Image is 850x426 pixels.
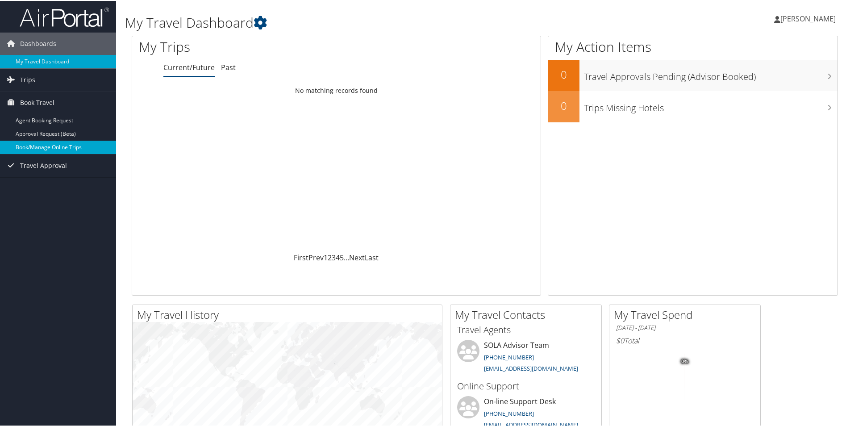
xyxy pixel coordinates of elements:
[349,252,365,262] a: Next
[548,59,837,90] a: 0Travel Approvals Pending (Advisor Booked)
[616,335,754,345] h6: Total
[20,6,109,27] img: airportal-logo.png
[308,252,324,262] a: Prev
[548,37,837,55] h1: My Action Items
[125,13,605,31] h1: My Travel Dashboard
[584,96,837,113] h3: Trips Missing Hotels
[484,363,578,372] a: [EMAIL_ADDRESS][DOMAIN_NAME]
[457,323,595,335] h3: Travel Agents
[132,82,541,98] td: No matching records found
[340,252,344,262] a: 5
[780,13,836,23] span: [PERSON_NAME]
[332,252,336,262] a: 3
[20,68,35,90] span: Trips
[548,66,579,81] h2: 0
[455,306,601,322] h2: My Travel Contacts
[20,91,54,113] span: Book Travel
[163,62,215,71] a: Current/Future
[484,352,534,360] a: [PHONE_NUMBER]
[774,4,845,31] a: [PERSON_NAME]
[681,358,688,363] tspan: 0%
[324,252,328,262] a: 1
[221,62,236,71] a: Past
[139,37,364,55] h1: My Trips
[365,252,379,262] a: Last
[20,32,56,54] span: Dashboards
[20,154,67,176] span: Travel Approval
[457,379,595,392] h3: Online Support
[584,65,837,82] h3: Travel Approvals Pending (Advisor Booked)
[484,409,534,417] a: [PHONE_NUMBER]
[453,339,599,376] li: SOLA Advisor Team
[616,323,754,331] h6: [DATE] - [DATE]
[548,90,837,121] a: 0Trips Missing Hotels
[344,252,349,262] span: …
[616,335,624,345] span: $0
[614,306,760,322] h2: My Travel Spend
[294,252,308,262] a: First
[548,97,579,113] h2: 0
[336,252,340,262] a: 4
[137,306,442,322] h2: My Travel History
[328,252,332,262] a: 2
